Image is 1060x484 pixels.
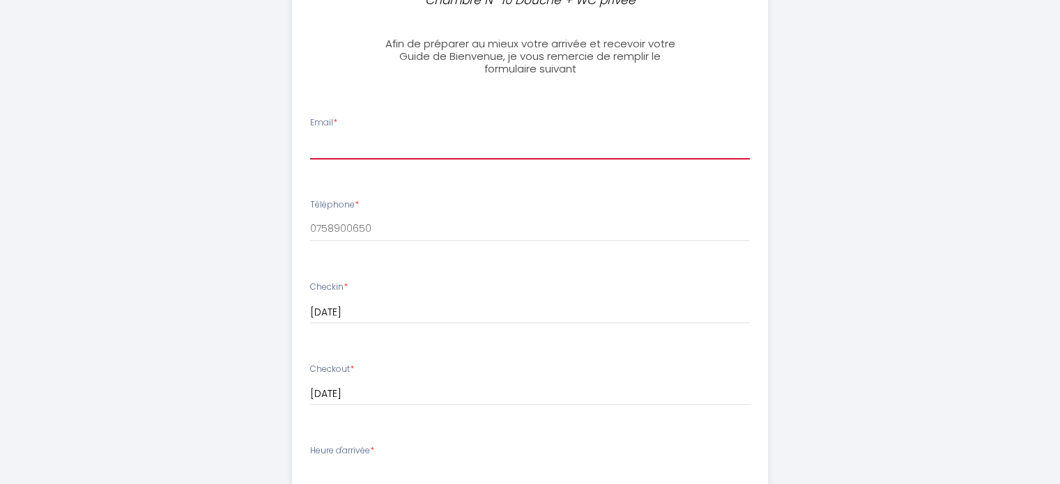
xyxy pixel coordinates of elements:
[310,363,354,376] label: Checkout
[310,444,374,458] label: Heure d'arrivée
[310,116,337,130] label: Email
[310,281,348,294] label: Checkin
[310,198,359,212] label: Téléphone
[375,38,685,75] h3: Afin de préparer au mieux votre arrivée et recevoir votre Guide de Bienvenue, je vous remercie de...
